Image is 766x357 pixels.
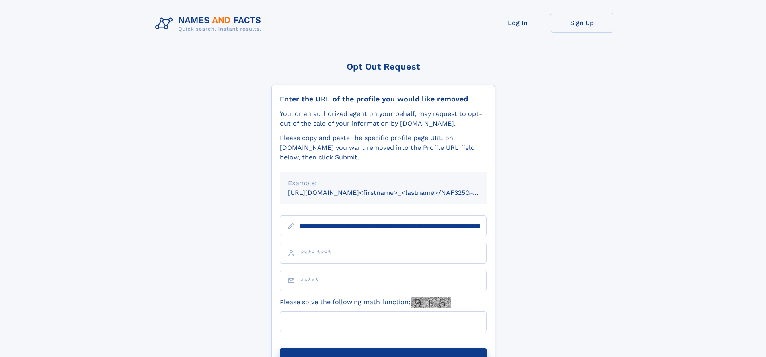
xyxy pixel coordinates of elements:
[271,62,495,72] div: Opt Out Request
[280,109,487,128] div: You, or an authorized agent on your behalf, may request to opt-out of the sale of your informatio...
[288,189,502,196] small: [URL][DOMAIN_NAME]<firstname>_<lastname>/NAF325G-xxxxxxxx
[280,95,487,103] div: Enter the URL of the profile you would like removed
[152,13,268,35] img: Logo Names and Facts
[550,13,614,33] a: Sign Up
[280,133,487,162] div: Please copy and paste the specific profile page URL on [DOMAIN_NAME] you want removed into the Pr...
[486,13,550,33] a: Log In
[288,178,478,188] div: Example:
[280,297,451,308] label: Please solve the following math function:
